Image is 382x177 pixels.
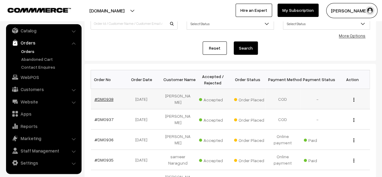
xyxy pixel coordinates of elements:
td: [PERSON_NAME] [161,109,196,129]
a: Reset [203,41,227,55]
td: COD [265,109,300,129]
th: Customer Name [161,70,196,89]
td: [DATE] [126,109,161,129]
th: Accepted / Rejected [195,70,230,89]
a: Hire an Expert [236,4,272,17]
a: #DM0937 [95,117,114,122]
a: More Options [339,33,365,38]
td: [PERSON_NAME] [161,89,196,109]
span: Order Placed [234,95,264,103]
td: Online payment [265,150,300,170]
a: Orders [8,37,79,48]
th: Action [335,70,370,89]
span: Accepted [199,115,229,123]
td: [DATE] [126,89,161,109]
img: COMMMERCE [8,8,71,12]
th: Payment Method [265,70,300,89]
span: Paid [304,136,334,143]
th: Order Status [230,70,265,89]
button: Search [234,41,258,55]
img: Menu [353,138,354,142]
a: Abandoned Cart [20,56,79,62]
th: Order No [91,70,126,89]
td: - [300,109,335,129]
span: Select Status [187,18,273,29]
td: [PERSON_NAME] [161,129,196,150]
input: Order Id / Customer Name / Customer Email / Customer Phone [91,18,178,30]
td: [DATE] [126,150,161,170]
a: My Subscription [278,4,319,17]
a: Website [8,96,79,107]
th: Payment Status [300,70,335,89]
span: Accepted [199,136,229,143]
span: Accepted [199,156,229,164]
a: #DM0935 [95,157,114,162]
a: Reports [8,121,79,132]
td: - [300,89,335,109]
a: Customers [8,84,79,95]
img: Menu [353,98,354,102]
button: [PERSON_NAME] [326,3,377,18]
a: Orders [20,48,79,54]
span: Select Status [283,18,370,29]
a: #DM0938 [95,97,114,102]
td: Online payment [265,129,300,150]
a: WebPOS [8,72,79,83]
button: [DOMAIN_NAME] [68,3,146,18]
span: Order Placed [234,115,264,123]
img: Menu [353,118,354,122]
span: Select Status [283,18,370,30]
a: Contact Enquires [20,64,79,70]
span: Order Placed [234,136,264,143]
span: Paid [304,156,334,164]
th: Order Date [126,70,161,89]
td: [DATE] [126,129,161,150]
a: Apps [8,108,79,119]
a: COMMMERCE [8,6,60,13]
a: #DM0936 [95,137,114,142]
td: sameer Naragund [161,150,196,170]
td: COD [265,89,300,109]
a: Catalog [8,25,79,36]
img: Menu [353,159,354,162]
a: Marketing [8,133,79,144]
a: Settings [8,157,79,168]
a: Staff Management [8,145,79,156]
span: Order Placed [234,156,264,164]
span: Accepted [199,95,229,103]
img: user [365,6,374,15]
span: Select Status [187,18,274,30]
